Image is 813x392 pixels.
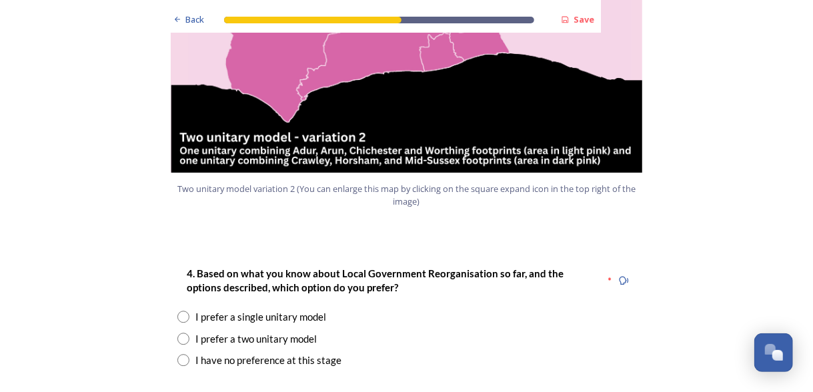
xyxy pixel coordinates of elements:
strong: 4. Based on what you know about Local Government Reorganisation so far, and the options described... [187,267,566,293]
span: Two unitary model variation 2 (You can enlarge this map by clicking on the square expand icon in ... [177,183,637,208]
button: Open Chat [754,333,793,372]
span: Back [185,13,204,26]
strong: Save [574,13,594,25]
div: I prefer a single unitary model [196,309,327,325]
div: I prefer a two unitary model [196,331,317,347]
div: I have no preference at this stage [196,353,342,368]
